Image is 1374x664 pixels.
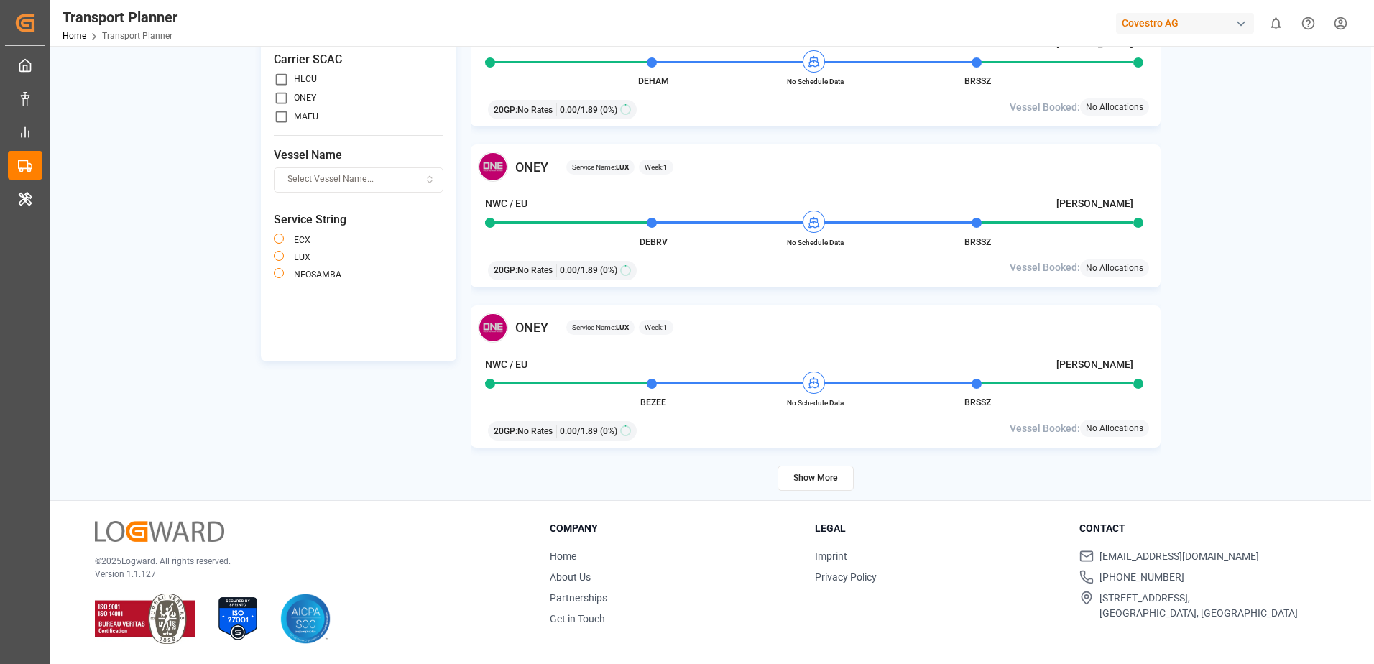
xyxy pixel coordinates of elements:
[776,237,855,248] span: No Schedule Data
[572,322,629,333] span: Service Name:
[287,173,374,186] span: Select Vessel Name...
[550,613,605,624] a: Get in Touch
[294,112,318,121] label: MAEU
[1086,101,1143,114] span: No Allocations
[274,211,443,229] span: Service String
[663,323,668,331] b: 1
[663,163,668,171] b: 1
[274,147,443,164] span: Vessel Name
[494,103,517,116] span: 20GP :
[776,397,855,408] span: No Schedule Data
[95,521,224,542] img: Logward Logo
[1086,262,1143,275] span: No Allocations
[550,592,607,604] a: Partnerships
[815,571,877,583] a: Privacy Policy
[776,76,855,87] span: No Schedule Data
[294,236,310,244] label: ECX
[964,397,991,407] span: BRSSZ
[515,318,548,337] span: ONEY
[964,237,991,247] span: BRSSZ
[645,322,668,333] span: Week:
[1010,421,1080,436] span: Vessel Booked:
[640,397,666,407] span: BEZEE
[95,594,195,644] img: ISO 9001 & ISO 14001 Certification
[815,521,1062,536] h3: Legal
[560,425,598,438] span: 0.00 / 1.89
[600,264,617,277] span: (0%)
[600,103,617,116] span: (0%)
[1116,13,1254,34] div: Covestro AG
[815,550,847,562] a: Imprint
[964,76,991,86] span: BRSSZ
[515,157,548,177] span: ONEY
[63,31,86,41] a: Home
[294,253,310,262] label: LUX
[616,323,629,331] b: LUX
[485,196,527,211] h4: NWC / EU
[550,571,591,583] a: About Us
[1099,549,1259,564] span: [EMAIL_ADDRESS][DOMAIN_NAME]
[95,555,514,568] p: © 2025 Logward. All rights reserved.
[95,568,514,581] p: Version 1.1.127
[280,594,331,644] img: AICPA SOC
[63,6,177,28] div: Transport Planner
[294,93,316,102] label: ONEY
[1292,7,1324,40] button: Help Center
[616,163,629,171] b: LUX
[517,264,553,277] span: No Rates
[640,237,668,247] span: DEBRV
[572,162,629,172] span: Service Name:
[645,162,668,172] span: Week:
[1086,422,1143,435] span: No Allocations
[1056,357,1133,372] h4: [PERSON_NAME]
[550,550,576,562] a: Home
[600,425,617,438] span: (0%)
[485,357,527,372] h4: NWC / EU
[560,103,598,116] span: 0.00 / 1.89
[550,521,797,536] h3: Company
[1116,9,1260,37] button: Covestro AG
[494,264,517,277] span: 20GP :
[478,152,508,182] img: Carrier
[274,51,443,68] span: Carrier SCAC
[1010,260,1080,275] span: Vessel Booked:
[1010,100,1080,115] span: Vessel Booked:
[294,270,341,279] label: NEOSAMBA
[294,75,317,83] label: HLCU
[1260,7,1292,40] button: show 0 new notifications
[517,103,553,116] span: No Rates
[638,76,669,86] span: DEHAM
[1099,570,1184,585] span: [PHONE_NUMBER]
[478,313,508,343] img: Carrier
[494,425,517,438] span: 20GP :
[1099,591,1298,621] span: [STREET_ADDRESS], [GEOGRAPHIC_DATA], [GEOGRAPHIC_DATA]
[778,466,854,491] button: Show More
[1056,196,1133,211] h4: [PERSON_NAME]
[517,425,553,438] span: No Rates
[560,264,598,277] span: 0.00 / 1.89
[213,594,263,644] img: ISO 27001 Certification
[1079,521,1327,536] h3: Contact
